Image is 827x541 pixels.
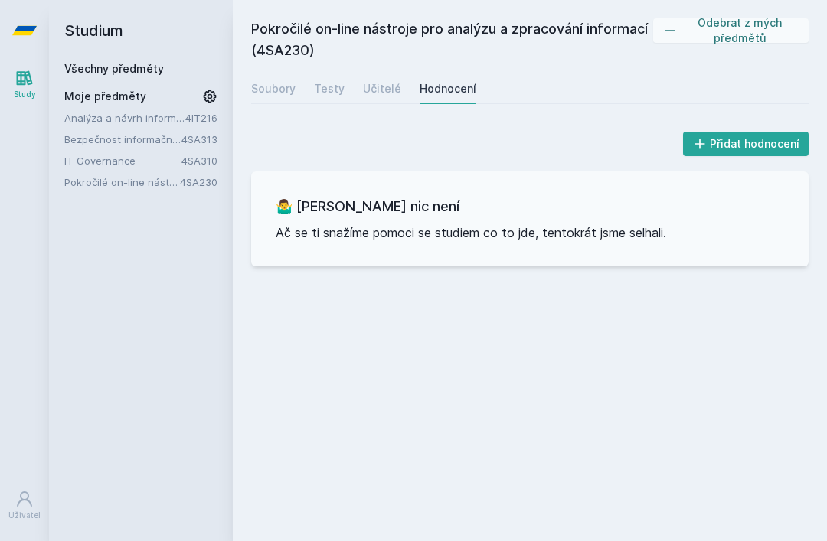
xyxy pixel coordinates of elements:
span: Moje předměty [64,89,146,104]
a: 4IT216 [185,112,217,124]
a: 4SA310 [181,155,217,167]
div: Testy [314,81,345,96]
button: Odebrat z mých předmětů [653,18,809,43]
button: Přidat hodnocení [683,132,809,156]
h2: Pokročilé on-line nástroje pro analýzu a zpracování informací (4SA230) [251,18,653,61]
div: Učitelé [363,81,401,96]
a: Testy [314,73,345,104]
div: Hodnocení [420,81,476,96]
a: IT Governance [64,153,181,168]
div: Soubory [251,81,296,96]
a: Hodnocení [420,73,476,104]
a: 4SA230 [180,176,217,188]
p: Ač se ti snažíme pomoci se studiem co to jde, tentokrát jsme selhali. [276,223,784,242]
a: Soubory [251,73,296,104]
a: Bezpečnost informačních systémů [64,132,181,147]
a: Uživatel [3,482,46,529]
a: Všechny předměty [64,62,164,75]
a: Analýza a návrh informačních systémů [64,110,185,125]
div: Uživatel [8,510,41,521]
a: Učitelé [363,73,401,104]
div: Study [14,89,36,100]
h3: 🤷‍♂️ [PERSON_NAME] nic není [276,196,784,217]
a: Study [3,61,46,108]
a: 4SA313 [181,133,217,145]
a: Pokročilé on-line nástroje pro analýzu a zpracování informací [64,174,180,190]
